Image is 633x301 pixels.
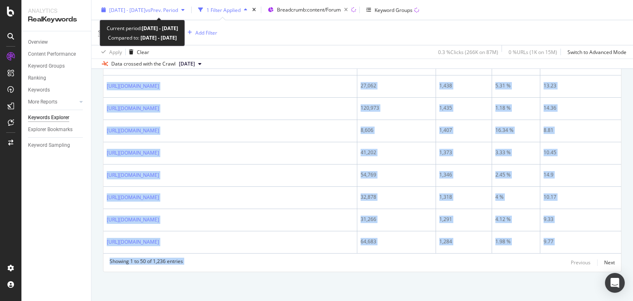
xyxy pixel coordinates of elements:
a: Keywords Explorer [28,113,85,122]
a: [URL][DOMAIN_NAME] [107,171,159,179]
a: [URL][DOMAIN_NAME] [107,238,159,246]
button: Keyword Groups [363,3,422,16]
div: 10.45 [544,149,618,156]
div: 31,266 [361,216,432,223]
div: Compared to: [108,33,177,42]
div: Explorer Bookmarks [28,125,73,134]
span: 2025 Apr. 7th [179,60,195,68]
a: Keyword Sampling [28,141,85,150]
span: Sitemaps [98,29,120,36]
div: 14.9 [544,171,618,179]
div: Ranking [28,74,46,82]
span: Breadcrumb: content/Forum [277,6,341,13]
div: More Reports [28,98,57,106]
span: vs Prev. Period [145,6,178,13]
div: Clear [137,48,149,55]
button: Breadcrumb:content/Forum [265,3,351,16]
a: Content Performance [28,50,85,59]
a: [URL][DOMAIN_NAME] [107,216,159,224]
a: [URL][DOMAIN_NAME] [107,193,159,202]
div: 1,291 [439,216,488,223]
button: Add Filter [184,28,217,38]
div: 9.77 [544,238,618,245]
div: 8.81 [544,127,618,134]
div: 13.23 [544,82,618,89]
div: 64,683 [361,238,432,245]
div: Analytics [28,7,84,15]
div: 0.3 % Clicks ( 266K on 87M ) [438,48,498,55]
div: 1,435 [439,104,488,112]
div: 3.33 % [495,149,537,156]
button: Next [604,258,615,268]
div: 1,407 [439,127,488,134]
div: Previous [571,259,591,266]
div: 1,284 [439,238,488,245]
button: Switch to Advanced Mode [564,45,626,59]
a: Keywords [28,86,85,94]
a: Ranking [28,74,85,82]
div: times [251,6,258,14]
a: Keyword Groups [28,62,85,71]
div: 1.98 % [495,238,537,245]
div: Data crossed with the Crawl [111,60,176,68]
div: 27,062 [361,82,432,89]
div: Keywords [28,86,50,94]
button: Previous [571,258,591,268]
a: [URL][DOMAIN_NAME] [107,127,159,135]
div: 4.12 % [495,216,537,223]
div: 120,973 [361,104,432,112]
button: [DATE] - [DATE]vsPrev. Period [98,3,188,16]
button: Apply [98,45,122,59]
div: 10.17 [544,193,618,201]
div: Next [604,259,615,266]
div: Keyword Groups [28,62,65,71]
div: Keywords Explorer [28,113,69,122]
a: [URL][DOMAIN_NAME] [107,149,159,157]
div: 41,202 [361,149,432,156]
b: [DATE] - [DATE] [142,25,178,32]
div: 1,346 [439,171,488,179]
button: [DATE] [176,59,205,69]
div: Current period: [107,24,178,33]
div: 54,769 [361,171,432,179]
div: Content Performance [28,50,76,59]
button: Clear [126,45,149,59]
div: 5.31 % [495,82,537,89]
div: 14.36 [544,104,618,112]
div: Showing 1 to 50 of 1,236 entries [110,258,183,268]
a: Explorer Bookmarks [28,125,85,134]
div: 9.33 [544,216,618,223]
div: 4 % [495,193,537,201]
a: [URL][DOMAIN_NAME] [107,104,159,113]
b: [DATE] - [DATE] [139,34,177,41]
div: Overview [28,38,48,47]
div: 1 Filter Applied [206,6,241,13]
a: [URL][DOMAIN_NAME] [107,82,159,90]
div: 1.18 % [495,104,537,112]
div: 0 % URLs ( 1K on 15M ) [509,48,557,55]
div: Apply [109,48,122,55]
div: Add Filter [195,29,217,36]
div: 1,318 [439,193,488,201]
span: [DATE] - [DATE] [109,6,145,13]
button: 1 Filter Applied [195,3,251,16]
div: 32,878 [361,193,432,201]
div: Open Intercom Messenger [605,273,625,293]
div: Switch to Advanced Mode [567,48,626,55]
div: Keyword Sampling [28,141,70,150]
div: Keyword Groups [375,6,413,13]
div: 8,606 [361,127,432,134]
div: 1,373 [439,149,488,156]
a: More Reports [28,98,77,106]
a: Overview [28,38,85,47]
div: 16.34 % [495,127,537,134]
div: 1,438 [439,82,488,89]
div: RealKeywords [28,15,84,24]
div: 2.45 % [495,171,537,179]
